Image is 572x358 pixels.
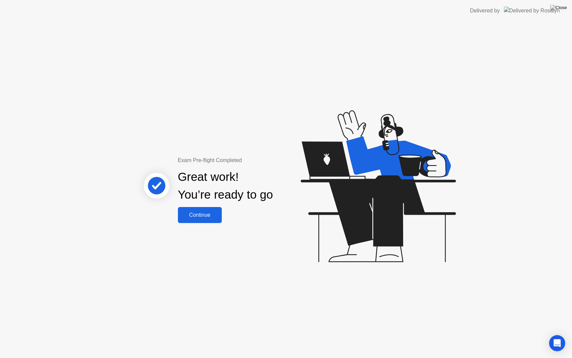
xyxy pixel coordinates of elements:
[549,335,565,351] div: Open Intercom Messenger
[180,212,220,218] div: Continue
[178,168,273,204] div: Great work! You’re ready to go
[470,7,500,15] div: Delivered by
[504,7,560,14] img: Delivered by Rosalyn
[178,156,316,164] div: Exam Pre-flight Completed
[550,5,567,10] img: Close
[178,207,222,223] button: Continue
